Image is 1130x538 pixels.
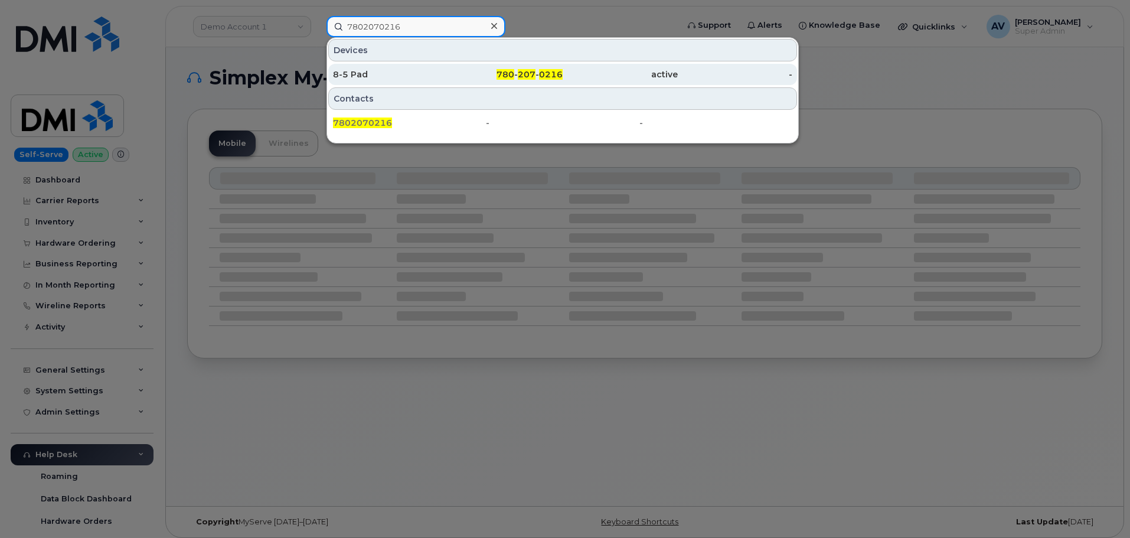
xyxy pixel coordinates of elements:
[328,112,797,133] a: 7802070216--
[333,118,392,128] span: 7802070216
[539,69,563,80] span: 0216
[328,64,797,85] a: 8-5 Pad780-207-0216active-
[486,117,639,129] div: -
[328,87,797,110] div: Contacts
[563,69,678,80] div: active
[518,69,535,80] span: 207
[639,117,792,129] div: -
[333,69,448,80] div: 8-5 Pad
[448,69,563,80] div: - -
[678,69,793,80] div: -
[497,69,514,80] span: 780
[328,39,797,61] div: Devices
